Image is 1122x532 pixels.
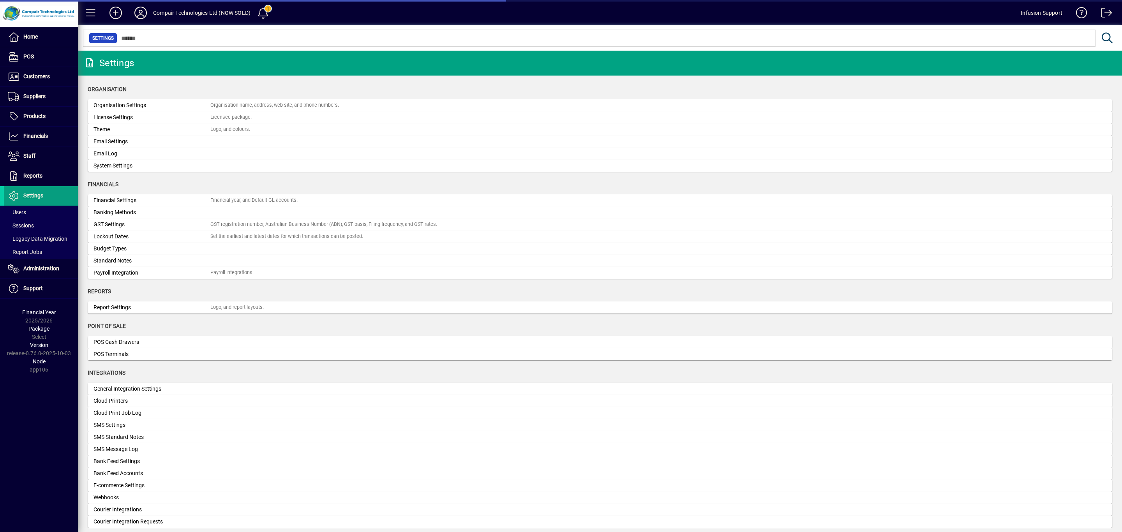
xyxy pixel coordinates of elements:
[93,506,210,514] div: Courier Integrations
[93,385,210,393] div: General Integration Settings
[4,206,78,219] a: Users
[23,133,48,139] span: Financials
[93,220,210,229] div: GST Settings
[88,301,1112,314] a: Report SettingsLogo, and report layouts.
[153,7,251,19] div: Compair Technologies Ltd (NOW SOLD)
[103,6,128,20] button: Add
[88,348,1112,360] a: POS Terminals
[210,197,298,204] div: Financial year, and Default GL accounts.
[210,269,252,277] div: Payroll Integrations
[210,126,250,133] div: Logo, and colours.
[93,233,210,241] div: Lockout Dates
[23,33,38,40] span: Home
[93,196,210,204] div: Financial Settings
[93,150,210,158] div: Email Log
[23,153,35,159] span: Staff
[88,467,1112,479] a: Bank Feed Accounts
[1095,2,1112,27] a: Logout
[4,47,78,67] a: POS
[93,469,210,477] div: Bank Feed Accounts
[88,504,1112,516] a: Courier Integrations
[93,445,210,453] div: SMS Message Log
[93,433,210,441] div: SMS Standard Notes
[88,99,1112,111] a: Organisation SettingsOrganisation name, address, web site, and phone numbers.
[23,113,46,119] span: Products
[88,86,127,92] span: Organisation
[8,209,26,215] span: Users
[128,6,153,20] button: Profile
[4,127,78,146] a: Financials
[88,431,1112,443] a: SMS Standard Notes
[88,206,1112,218] a: Banking Methods
[88,111,1112,123] a: License SettingsLicensee package.
[88,218,1112,231] a: GST SettingsGST registration number, Australian Business Number (ABN), GST basis, Filing frequenc...
[88,479,1112,491] a: E-commerce Settings
[88,288,111,294] span: Reports
[93,269,210,277] div: Payroll Integration
[23,285,43,291] span: Support
[28,326,49,332] span: Package
[93,257,210,265] div: Standard Notes
[4,245,78,259] a: Report Jobs
[93,113,210,122] div: License Settings
[4,67,78,86] a: Customers
[4,107,78,126] a: Products
[23,173,42,179] span: Reports
[23,93,46,99] span: Suppliers
[4,27,78,47] a: Home
[210,221,437,228] div: GST registration number, Australian Business Number (ABN), GST basis, Filing frequency, and GST r...
[88,419,1112,431] a: SMS Settings
[88,491,1112,504] a: Webhooks
[88,160,1112,172] a: System Settings
[93,208,210,217] div: Banking Methods
[210,304,264,311] div: Logo, and report layouts.
[88,455,1112,467] a: Bank Feed Settings
[93,303,210,312] div: Report Settings
[4,232,78,245] a: Legacy Data Migration
[93,338,210,346] div: POS Cash Drawers
[93,421,210,429] div: SMS Settings
[93,125,210,134] div: Theme
[23,265,59,271] span: Administration
[88,443,1112,455] a: SMS Message Log
[88,181,118,187] span: Financials
[88,370,125,376] span: Integrations
[8,236,67,242] span: Legacy Data Migration
[93,137,210,146] div: Email Settings
[4,279,78,298] a: Support
[88,267,1112,279] a: Payroll IntegrationPayroll Integrations
[4,146,78,166] a: Staff
[88,243,1112,255] a: Budget Types
[4,219,78,232] a: Sessions
[88,323,126,329] span: Point of Sale
[8,222,34,229] span: Sessions
[88,136,1112,148] a: Email Settings
[88,231,1112,243] a: Lockout DatesSet the earliest and latest dates for which transactions can be posted.
[88,123,1112,136] a: ThemeLogo, and colours.
[210,233,363,240] div: Set the earliest and latest dates for which transactions can be posted.
[93,409,210,417] div: Cloud Print Job Log
[22,309,56,315] span: Financial Year
[84,57,134,69] div: Settings
[88,383,1112,395] a: General Integration Settings
[4,166,78,186] a: Reports
[4,259,78,278] a: Administration
[8,249,42,255] span: Report Jobs
[93,245,210,253] div: Budget Types
[23,192,43,199] span: Settings
[33,358,46,365] span: Node
[23,53,34,60] span: POS
[88,194,1112,206] a: Financial SettingsFinancial year, and Default GL accounts.
[93,457,210,465] div: Bank Feed Settings
[93,162,210,170] div: System Settings
[88,516,1112,528] a: Courier Integration Requests
[93,397,210,405] div: Cloud Printers
[1021,7,1062,19] div: Infusion Support
[88,148,1112,160] a: Email Log
[23,73,50,79] span: Customers
[93,350,210,358] div: POS Terminals
[88,395,1112,407] a: Cloud Printers
[93,518,210,526] div: Courier Integration Requests
[4,87,78,106] a: Suppliers
[88,407,1112,419] a: Cloud Print Job Log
